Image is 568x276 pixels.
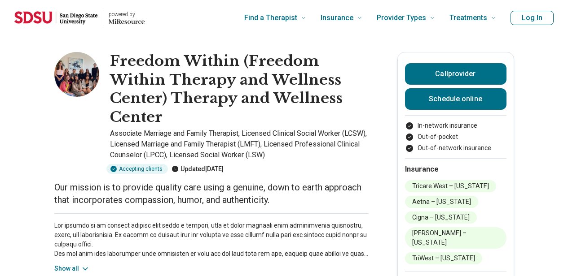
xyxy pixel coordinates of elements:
[110,128,369,160] p: Associate Marriage and Family Therapist, Licensed Clinical Social Worker (LCSW), Licensed Marriag...
[109,11,145,18] p: powered by
[377,12,426,24] span: Provider Types
[405,63,506,85] button: Callprovider
[405,252,482,264] li: TriWest – [US_STATE]
[54,264,90,273] button: Show all
[244,12,297,24] span: Find a Therapist
[321,12,353,24] span: Insurance
[110,52,369,126] h1: Freedom Within (Freedom Within Therapy and Wellness Center) Therapy and Wellness Center
[405,132,506,142] li: Out-of-pocket
[405,227,506,249] li: [PERSON_NAME] – [US_STATE]
[405,180,496,192] li: Tricare West – [US_STATE]
[54,52,99,97] img: Freedom Within Therapy and Wellness Center, Associate Marriage and Family Therapist
[405,121,506,153] ul: Payment options
[54,181,369,206] p: Our mission is to provide quality care using a genuine, down to earth approach that incorporates ...
[405,211,477,224] li: Cigna – [US_STATE]
[405,143,506,153] li: Out-of-network insurance
[511,11,554,25] button: Log In
[449,12,487,24] span: Treatments
[106,164,168,174] div: Accepting clients
[14,4,145,32] a: Home page
[405,121,506,130] li: In-network insurance
[172,164,224,174] div: Updated [DATE]
[54,221,369,259] p: Lor ipsumdo si am consect adipisc elit seddo e tempori, utla et dolor magnaali enim adminimvenia ...
[405,164,506,175] h2: Insurance
[405,88,506,110] a: Schedule online
[405,196,478,208] li: Aetna – [US_STATE]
